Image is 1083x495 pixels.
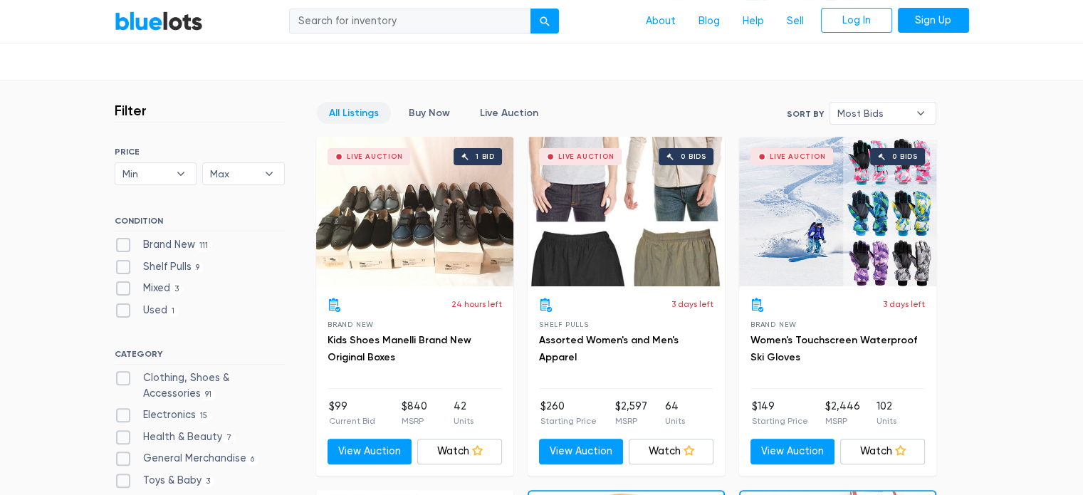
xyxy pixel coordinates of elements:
[347,153,403,160] div: Live Auction
[289,9,531,34] input: Search for inventory
[454,415,474,427] p: Units
[402,415,427,427] p: MSRP
[883,298,925,311] p: 3 days left
[115,429,236,445] label: Health & Beauty
[614,399,647,427] li: $2,597
[254,163,284,184] b: ▾
[115,370,285,401] label: Clothing, Shoes & Accessories
[877,415,896,427] p: Units
[170,284,184,296] span: 3
[317,102,391,124] a: All Listings
[681,153,706,160] div: 0 bids
[201,389,216,400] span: 91
[222,432,236,444] span: 7
[115,102,147,119] h3: Filter
[115,11,203,31] a: BlueLots
[750,321,797,328] span: Brand New
[115,451,259,467] label: General Merchandise
[397,102,462,124] a: Buy Now
[540,399,597,427] li: $260
[750,439,835,464] a: View Auction
[417,439,502,464] a: Watch
[731,8,775,35] a: Help
[671,298,713,311] p: 3 days left
[196,410,212,422] span: 15
[476,153,495,160] div: 1 bid
[750,334,917,363] a: Women's Touchscreen Waterproof Ski Gloves
[210,163,257,184] span: Max
[558,153,614,160] div: Live Auction
[195,240,213,251] span: 111
[634,8,687,35] a: About
[246,454,259,466] span: 6
[202,476,215,487] span: 3
[328,439,412,464] a: View Auction
[775,8,815,35] a: Sell
[539,321,589,328] span: Shelf Pulls
[328,334,471,363] a: Kids Shoes Manelli Brand New Original Boxes
[115,473,215,489] label: Toys & Baby
[115,216,285,231] h6: CONDITION
[906,103,936,124] b: ▾
[166,163,196,184] b: ▾
[739,137,936,286] a: Live Auction 0 bids
[752,415,808,427] p: Starting Price
[115,407,212,423] label: Electronics
[192,262,204,273] span: 9
[770,153,826,160] div: Live Auction
[115,303,179,318] label: Used
[840,439,925,464] a: Watch
[115,237,213,253] label: Brand New
[752,399,808,427] li: $149
[115,281,184,296] label: Mixed
[329,399,375,427] li: $99
[115,147,285,157] h6: PRICE
[539,334,679,363] a: Assorted Women's and Men's Apparel
[825,399,859,427] li: $2,446
[167,306,179,317] span: 1
[122,163,169,184] span: Min
[115,259,204,275] label: Shelf Pulls
[468,102,550,124] a: Live Auction
[454,399,474,427] li: 42
[665,415,685,427] p: Units
[528,137,725,286] a: Live Auction 0 bids
[825,415,859,427] p: MSRP
[821,8,892,33] a: Log In
[115,349,285,365] h6: CATEGORY
[539,439,624,464] a: View Auction
[614,415,647,427] p: MSRP
[328,321,374,328] span: Brand New
[540,415,597,427] p: Starting Price
[892,153,918,160] div: 0 bids
[451,298,502,311] p: 24 hours left
[877,399,896,427] li: 102
[898,8,969,33] a: Sign Up
[402,399,427,427] li: $840
[665,399,685,427] li: 64
[837,103,909,124] span: Most Bids
[629,439,713,464] a: Watch
[787,108,824,120] label: Sort By
[316,137,513,286] a: Live Auction 1 bid
[329,415,375,427] p: Current Bid
[687,8,731,35] a: Blog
